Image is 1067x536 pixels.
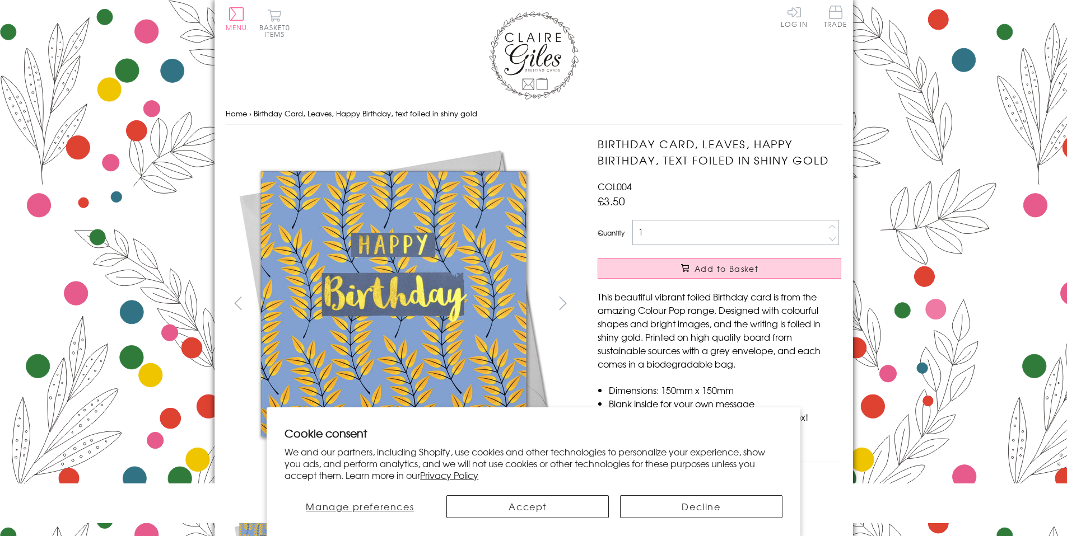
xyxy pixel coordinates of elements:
span: Add to Basket [695,263,758,274]
button: next [550,290,575,316]
p: We and our partners, including Shopify, use cookies and other technologies to personalize your ex... [285,446,782,481]
nav: breadcrumbs [226,102,842,125]
li: Blank inside for your own message [609,397,841,410]
button: Accept [446,495,609,518]
span: Trade [824,6,847,27]
span: Menu [226,22,248,32]
img: Birthday Card, Leaves, Happy Birthday, text foiled in shiny gold [575,136,911,472]
span: 0 items [264,22,290,39]
button: Decline [620,495,782,518]
a: Home [226,108,247,119]
img: Birthday Card, Leaves, Happy Birthday, text foiled in shiny gold [225,136,561,472]
a: Privacy Policy [420,468,478,482]
a: Trade [824,6,847,30]
span: Manage preferences [306,500,414,513]
span: £3.50 [598,193,625,209]
a: Log In [781,6,808,27]
li: Dimensions: 150mm x 150mm [609,383,841,397]
button: Add to Basket [598,258,841,279]
span: COL004 [598,180,632,193]
p: This beautiful vibrant foiled Birthday card is from the amazing Colour Pop range. Designed with c... [598,290,841,370]
h1: Birthday Card, Leaves, Happy Birthday, text foiled in shiny gold [598,136,841,168]
img: Claire Giles Greetings Cards [489,11,579,100]
button: Menu [226,7,248,31]
span: Birthday Card, Leaves, Happy Birthday, text foiled in shiny gold [254,108,477,119]
span: › [249,108,251,119]
button: Basket0 items [259,9,290,37]
button: Manage preferences [285,495,435,518]
h2: Cookie consent [285,425,782,441]
label: Quantity [598,228,625,238]
button: prev [226,290,251,316]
